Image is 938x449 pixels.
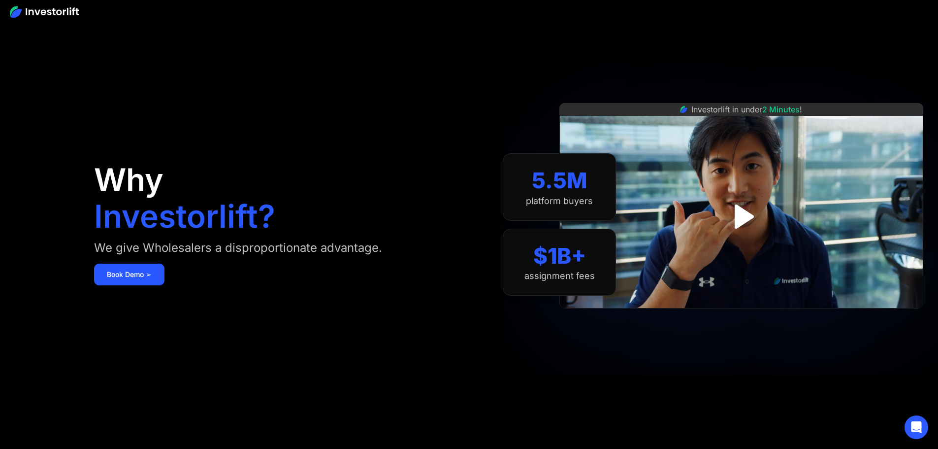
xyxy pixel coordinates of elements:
div: $1B+ [533,243,586,269]
h1: Why [94,164,163,196]
div: platform buyers [526,196,593,207]
h1: Investorlift? [94,201,275,232]
div: Open Intercom Messenger [905,415,928,439]
a: Book Demo ➢ [94,264,164,285]
div: We give Wholesalers a disproportionate advantage. [94,240,382,256]
iframe: Customer reviews powered by Trustpilot [668,313,815,325]
div: Investorlift in under ! [691,104,802,115]
a: open lightbox [719,195,763,239]
div: 5.5M [532,168,587,194]
span: 2 Minutes [762,104,800,114]
div: assignment fees [524,271,595,281]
